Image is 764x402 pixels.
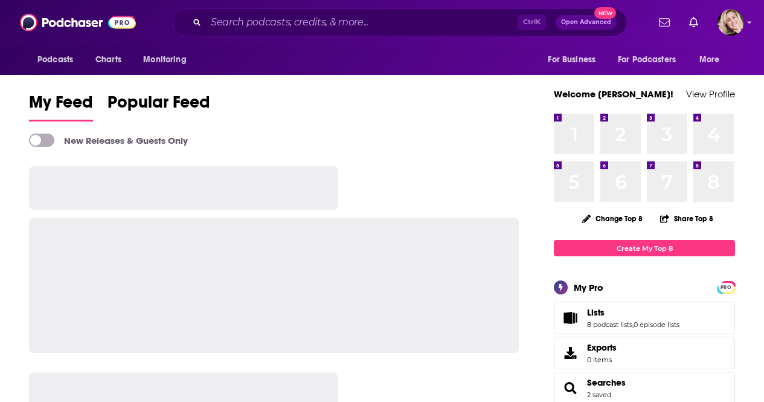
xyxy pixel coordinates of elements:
div: Search podcasts, credits, & more... [173,8,627,36]
img: User Profile [717,9,744,36]
a: 8 podcast lists [587,320,632,329]
button: Show profile menu [717,9,744,36]
span: , [632,320,634,329]
a: Charts [88,48,129,71]
a: Show notifications dropdown [684,12,703,33]
a: Lists [587,307,679,318]
a: Exports [554,337,735,369]
span: My Feed [29,92,93,120]
span: Logged in as kkclayton [717,9,744,36]
span: Lists [587,307,605,318]
span: Lists [554,302,735,334]
button: Open AdvancedNew [556,15,617,30]
span: Exports [587,342,617,353]
img: Podchaser - Follow, Share and Rate Podcasts [20,11,136,34]
span: New [594,7,616,19]
span: 0 items [587,355,617,364]
span: Podcasts [37,51,73,68]
span: Ctrl K [518,15,546,30]
span: Monitoring [143,51,186,68]
button: Share Top 8 [660,207,714,230]
a: Searches [558,380,582,397]
a: Searches [587,377,626,388]
span: For Podcasters [618,51,676,68]
span: Exports [558,345,582,361]
a: PRO [719,282,733,291]
span: Open Advanced [561,19,611,25]
span: PRO [719,283,733,292]
a: Show notifications dropdown [654,12,675,33]
span: For Business [548,51,595,68]
a: Create My Top 8 [554,240,735,256]
a: New Releases & Guests Only [29,134,188,147]
a: Welcome [PERSON_NAME]! [554,88,673,100]
button: open menu [539,48,611,71]
a: Lists [558,310,582,326]
span: Popular Feed [108,92,210,120]
a: Popular Feed [108,92,210,122]
button: open menu [135,48,202,71]
button: Change Top 8 [575,211,650,226]
button: open menu [29,48,89,71]
a: My Feed [29,92,93,122]
a: View Profile [686,88,735,100]
input: Search podcasts, credits, & more... [206,13,518,32]
a: 0 episode lists [634,320,679,329]
span: Charts [95,51,121,68]
span: More [699,51,720,68]
a: 2 saved [587,391,611,399]
button: open menu [610,48,693,71]
div: My Pro [574,282,603,293]
button: open menu [691,48,735,71]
